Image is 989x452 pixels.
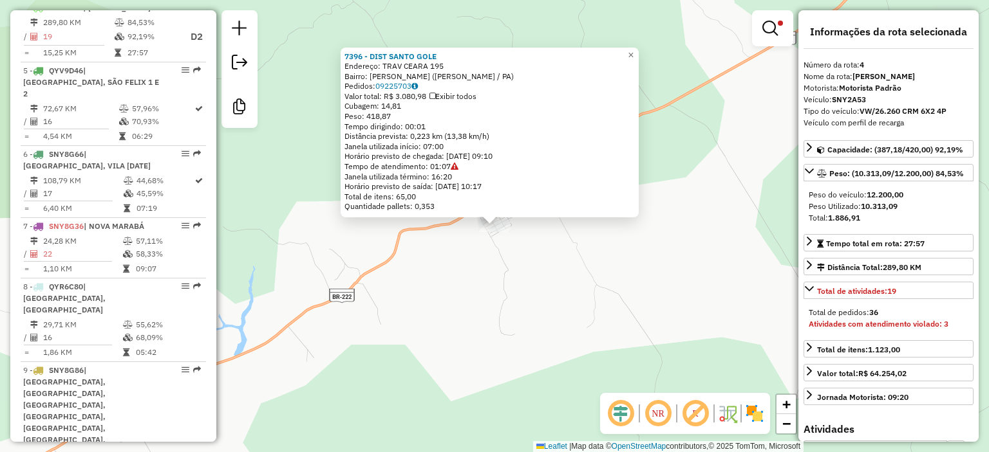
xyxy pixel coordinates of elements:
[883,262,921,272] span: 289,80 KM
[49,3,83,12] span: SNY2A53
[23,187,30,200] td: /
[832,95,866,104] strong: SNY2A53
[804,140,974,158] a: Capacidade: (387,18/420,00) 92,19%
[628,50,634,60] span: ×
[804,94,974,105] div: Veículo:
[827,145,963,154] span: Capacidade: (387,18/420,00) 92,19%
[182,150,189,158] em: Opções
[344,151,635,161] div: Horário previsto de chegada: [DATE] 09:10
[839,83,901,93] strong: Motorista Padrão
[193,150,201,158] em: Rota exportada
[757,15,788,41] a: Exibir filtros
[123,348,129,356] i: Tempo total em rota
[344,101,635,111] div: Cubagem: 14,81
[227,94,252,123] a: Criar modelo
[135,235,200,248] td: 57,11%
[344,192,635,202] div: Total de itens: 65,00
[804,184,974,229] div: Peso: (10.313,09/12.200,00) 84,53%
[182,282,189,290] em: Opções
[23,3,151,12] span: 4 -
[136,202,194,215] td: 07:19
[119,118,129,125] i: % de utilização da cubagem
[804,388,974,405] a: Jornada Motorista: 09:20
[817,286,896,296] span: Total de atividades:
[782,396,791,412] span: +
[809,201,968,212] div: Peso Utilizado:
[344,111,635,122] div: Peso: 418,87
[23,130,30,143] td: =
[861,201,898,211] strong: 10.313,09
[135,346,200,359] td: 05:42
[344,51,635,212] div: Tempo de atendimento: 01:07
[375,81,418,91] a: 09225703
[42,202,123,215] td: 6,40 KM
[131,102,194,115] td: 57,96%
[868,345,900,354] strong: 1.123,00
[804,164,974,181] a: Peso: (10.313,09/12.200,00) 84,53%
[680,398,711,429] span: Exibir rótulo
[83,3,151,12] span: | [PERSON_NAME]
[777,414,796,433] a: Zoom out
[42,331,122,344] td: 16
[182,222,189,230] em: Opções
[127,46,178,59] td: 27:57
[23,202,30,215] td: =
[127,29,178,45] td: 92,19%
[804,117,974,129] div: Veículo com perfil de recarga
[23,282,106,314] span: 8 -
[344,51,437,61] a: 7396 - DIST SANTO GOLE
[777,395,796,414] a: Zoom in
[869,307,878,317] strong: 36
[411,82,418,90] i: Observações
[123,334,133,341] i: % de utilização da cubagem
[569,442,571,451] span: |
[804,282,974,299] a: Total de atividades:19
[119,105,129,113] i: % de utilização do peso
[127,16,178,29] td: 84,53%
[852,71,915,81] strong: [PERSON_NAME]
[23,149,151,170] span: 6 -
[804,302,974,335] div: Total de atividades:19
[30,250,38,258] i: Total de Atividades
[804,340,974,357] a: Total de itens:1.123,00
[744,403,765,424] img: Exibir/Ocultar setores
[30,190,38,197] i: Total de Atividades
[30,33,38,41] i: Total de Atividades
[23,262,30,275] td: =
[809,307,968,318] div: Total de pedidos:
[193,282,201,290] em: Rota exportada
[344,131,635,141] div: Distância prevista: 0,223 km (13,38 km/h)
[136,174,194,187] td: 44,68%
[193,366,201,374] em: Rota exportada
[23,66,159,98] span: 5 -
[804,82,974,94] div: Motorista:
[804,423,974,435] h4: Atividades
[42,115,118,128] td: 16
[49,66,83,75] span: QYV9D46
[344,81,635,91] div: Pedidos:
[42,346,122,359] td: 1,86 KM
[809,190,903,199] span: Peso do veículo:
[860,106,947,116] strong: VW/26.260 CRM 6X2 4P
[135,262,200,275] td: 09:07
[135,331,200,344] td: 68,09%
[84,221,144,231] span: | NOVA MARABÁ
[867,190,903,199] strong: 12.200,00
[42,174,123,187] td: 108,79 KM
[829,168,964,178] span: Peso: (10.313,09/12.200,00) 84,53%
[42,248,122,260] td: 22
[42,102,118,115] td: 72,67 KM
[804,26,974,38] h4: Informações da rota selecionada
[23,221,144,231] span: 7 -
[778,21,783,26] span: Filtro Ativo
[42,318,122,331] td: 29,71 KM
[344,172,635,182] div: Janela utilizada término: 16:20
[817,392,909,403] div: Jornada Motorista: 09:20
[123,237,133,245] i: % de utilização do peso
[804,234,974,251] a: Tempo total em rota: 27:57
[817,344,900,356] div: Total de itens:
[804,258,974,275] a: Distância Total:289,80 KM
[623,48,639,63] a: Close popup
[30,334,38,341] i: Total de Atividades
